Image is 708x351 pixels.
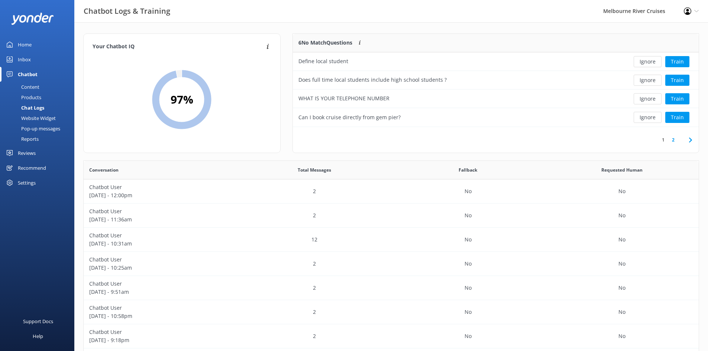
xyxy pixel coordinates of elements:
[298,39,352,47] p: 6 No Match Questions
[89,256,232,264] p: Chatbot User
[465,332,472,340] p: No
[311,235,317,244] p: 12
[298,94,389,103] div: WHAT IS YOUR TELEPHONE NUMBER
[298,57,348,65] div: Define local student
[618,308,625,316] p: No
[18,37,32,52] div: Home
[465,284,472,292] p: No
[23,314,53,329] div: Support Docs
[89,328,232,336] p: Chatbot User
[465,235,472,244] p: No
[465,211,472,220] p: No
[89,264,232,272] p: [DATE] - 10:25am
[89,288,232,296] p: [DATE] - 9:51am
[93,43,264,51] h4: Your Chatbot IQ
[665,75,689,86] button: Train
[84,5,170,17] h3: Chatbot Logs & Training
[465,308,472,316] p: No
[313,284,316,292] p: 2
[601,166,643,173] span: Requested Human
[634,93,662,104] button: Ignore
[18,160,46,175] div: Recommend
[618,187,625,195] p: No
[4,113,74,123] a: Website Widget
[298,113,401,121] div: Can I book cruise directly from gem pier?
[618,211,625,220] p: No
[18,52,31,67] div: Inbox
[33,329,43,344] div: Help
[668,136,678,143] a: 2
[11,13,54,25] img: yonder-white-logo.png
[89,191,232,199] p: [DATE] - 12:00pm
[298,76,447,84] div: Does full time local students include high school students ?
[293,52,699,71] div: row
[84,276,699,300] div: row
[89,215,232,224] p: [DATE] - 11:36am
[89,336,232,344] p: [DATE] - 9:18pm
[313,211,316,220] p: 2
[293,108,699,127] div: row
[293,52,699,127] div: grid
[89,231,232,240] p: Chatbot User
[4,103,74,113] a: Chat Logs
[313,332,316,340] p: 2
[293,90,699,108] div: row
[18,67,38,82] div: Chatbot
[634,75,662,86] button: Ignore
[4,103,44,113] div: Chat Logs
[293,71,699,90] div: row
[4,134,39,144] div: Reports
[89,304,232,312] p: Chatbot User
[84,204,699,228] div: row
[89,166,119,173] span: Conversation
[84,324,699,348] div: row
[4,113,56,123] div: Website Widget
[89,207,232,215] p: Chatbot User
[313,308,316,316] p: 2
[313,187,316,195] p: 2
[665,112,689,123] button: Train
[89,240,232,248] p: [DATE] - 10:31am
[313,260,316,268] p: 2
[171,91,193,108] h2: 97 %
[4,92,41,103] div: Products
[618,260,625,268] p: No
[89,280,232,288] p: Chatbot User
[84,252,699,276] div: row
[658,136,668,143] a: 1
[665,56,689,67] button: Train
[4,123,60,134] div: Pop-up messages
[4,123,74,134] a: Pop-up messages
[84,179,699,204] div: row
[618,332,625,340] p: No
[618,235,625,244] p: No
[4,82,74,92] a: Content
[459,166,477,173] span: Fallback
[4,82,39,92] div: Content
[18,175,36,190] div: Settings
[634,56,662,67] button: Ignore
[634,112,662,123] button: Ignore
[465,187,472,195] p: No
[465,260,472,268] p: No
[665,93,689,104] button: Train
[84,228,699,252] div: row
[18,146,36,160] div: Reviews
[89,183,232,191] p: Chatbot User
[618,284,625,292] p: No
[298,166,331,173] span: Total Messages
[4,134,74,144] a: Reports
[84,300,699,324] div: row
[89,312,232,320] p: [DATE] - 10:58pm
[4,92,74,103] a: Products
